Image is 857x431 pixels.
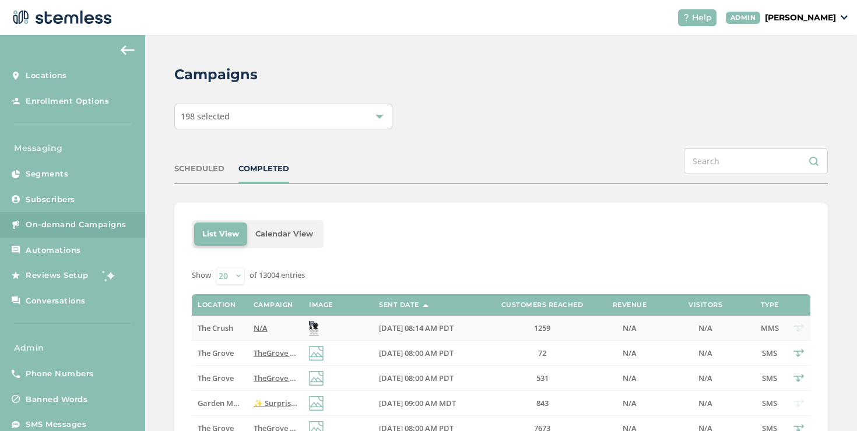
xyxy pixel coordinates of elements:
span: Locations [26,70,67,82]
label: 531 [490,373,595,383]
h2: Campaigns [174,64,258,85]
span: N/A [698,373,712,383]
span: Segments [26,168,68,180]
label: TheGrove La Mesa: You have a new notification waiting for you, {first_name}! Reply END to cancel [254,373,297,383]
label: 09/08/2025 08:00 AM PDT [379,373,478,383]
label: SMS [758,398,781,408]
label: Customers Reached [501,301,584,309]
label: The Grove [198,348,241,358]
img: icon-help-white-03924b79.svg [683,14,690,21]
label: N/A [606,373,653,383]
label: Image [309,301,333,309]
input: Search [684,148,828,174]
span: N/A [254,323,268,333]
span: Subscribers [26,194,75,206]
img: icon_down-arrow-small-66adaf34.svg [841,15,848,20]
img: icon-img-d887fa0c.svg [309,396,324,411]
label: Sent Date [379,301,419,309]
span: N/A [698,398,712,408]
span: SMS [762,348,777,358]
iframe: Chat Widget [799,375,857,431]
label: 1259 [490,323,595,333]
label: of 13004 entries [250,270,305,281]
div: SCHEDULED [174,163,224,175]
span: Banned Words [26,394,87,405]
label: Campaign [254,301,293,309]
span: [DATE] 08:00 AM PDT [379,348,454,358]
span: The Grove [198,373,234,383]
label: N/A [665,323,746,333]
label: N/A [665,373,746,383]
img: icon-arrow-back-accent-c549486e.svg [121,45,135,55]
span: The Grove [198,348,234,358]
label: N/A [254,323,297,333]
span: 198 selected [181,111,230,122]
label: 843 [490,398,595,408]
label: 72 [490,348,595,358]
span: N/A [698,348,712,358]
label: ✨ Surprise! Your weekly ritual just got a lot more affordable. Reply END to cancel [254,398,297,408]
label: Type [761,301,779,309]
span: N/A [623,373,637,383]
span: 843 [536,398,549,408]
p: [PERSON_NAME] [765,12,836,24]
span: Phone Numbers [26,368,94,380]
li: Calendar View [247,222,321,246]
label: TheGrove La Mesa: You have a new notification waiting for you, {first_name}! Reply END to cancel [254,348,297,358]
img: glitter-stars-b7820f95.gif [97,264,121,287]
label: N/A [665,398,746,408]
span: N/A [623,348,637,358]
span: Reviews Setup [26,270,89,281]
label: 09/08/2025 09:00 AM MDT [379,398,478,408]
label: The Crush [198,323,241,333]
span: On-demand Campaigns [26,219,127,231]
span: 72 [538,348,546,358]
label: Garden Mother Missoula [198,398,241,408]
label: Show [192,270,211,281]
label: N/A [606,323,653,333]
label: Location [198,301,236,309]
span: Help [692,12,712,24]
div: COMPLETED [238,163,289,175]
span: Enrollment Options [26,96,109,107]
span: ✨ Surprise! Your weekly ritual just got a lot more affordable. Reply END to cancel [254,398,549,408]
span: 531 [536,373,549,383]
span: SMS [762,398,777,408]
span: SMS Messages [26,419,86,430]
span: N/A [623,323,637,333]
label: N/A [665,348,746,358]
span: Conversations [26,295,86,307]
label: Revenue [613,301,647,309]
span: Garden Mother Missoula [198,398,287,408]
label: 09/08/2025 08:00 AM PDT [379,348,478,358]
label: MMS [758,323,781,333]
span: Automations [26,245,81,256]
span: The Crush [198,323,233,333]
img: logo-dark-0685b13c.svg [9,6,112,29]
span: N/A [623,398,637,408]
li: List View [194,222,247,246]
span: 1259 [534,323,550,333]
label: N/A [606,348,653,358]
label: SMS [758,373,781,383]
label: The Grove [198,373,241,383]
div: ADMIN [726,12,761,24]
label: 09/08/2025 08:14 AM PDT [379,323,478,333]
span: TheGrove La Mesa: You have a new notification waiting for you, {first_name}! Reply END to cancel [254,348,605,358]
label: Visitors [689,301,722,309]
span: MMS [761,323,779,333]
span: [DATE] 09:00 AM MDT [379,398,456,408]
img: icon-img-d887fa0c.svg [309,346,324,361]
img: icon-sort-1e1d7615.svg [423,304,428,307]
span: [DATE] 08:14 AM PDT [379,323,454,333]
span: [DATE] 08:00 AM PDT [379,373,454,383]
label: SMS [758,348,781,358]
label: N/A [606,398,653,408]
img: icon-img-d887fa0c.svg [309,371,324,386]
span: TheGrove La Mesa: You have a new notification waiting for you, {first_name}! Reply END to cancel [254,373,605,383]
span: N/A [698,323,712,333]
span: SMS [762,373,777,383]
img: Bn1Nt1ns2KqssJUChR009RfAwNnbA1Snm.jpg [309,321,319,335]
